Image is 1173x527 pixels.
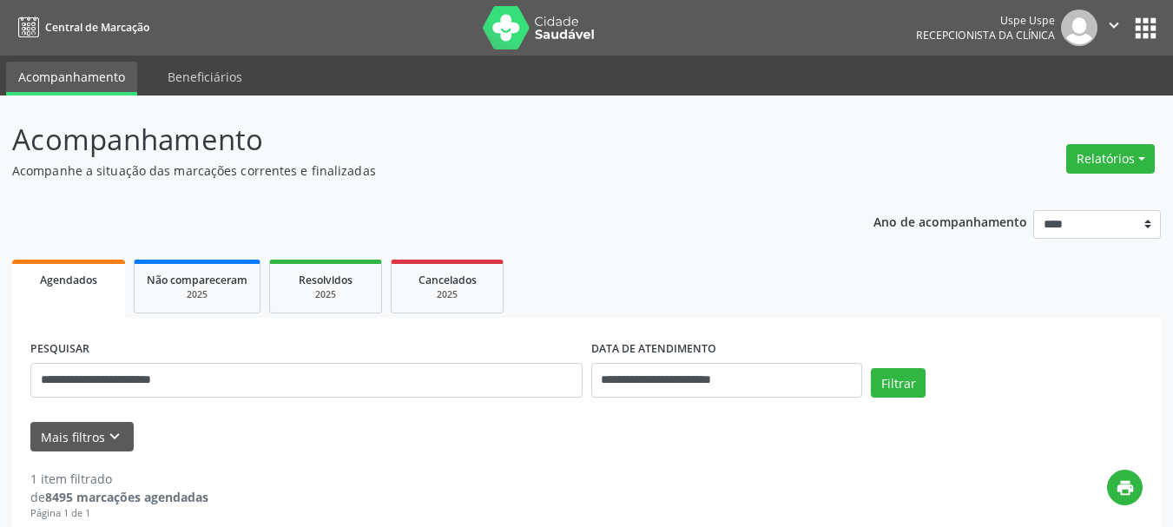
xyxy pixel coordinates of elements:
[147,273,247,287] span: Não compareceram
[12,13,149,42] a: Central de Marcação
[30,506,208,521] div: Página 1 de 1
[404,288,491,301] div: 2025
[12,118,816,161] p: Acompanhamento
[591,336,716,363] label: DATA DE ATENDIMENTO
[282,288,369,301] div: 2025
[1116,478,1135,497] i: print
[45,489,208,505] strong: 8495 marcações agendadas
[40,273,97,287] span: Agendados
[105,427,124,446] i: keyboard_arrow_down
[916,28,1055,43] span: Recepcionista da clínica
[1066,144,1155,174] button: Relatórios
[30,470,208,488] div: 1 item filtrado
[1130,13,1161,43] button: apps
[30,488,208,506] div: de
[30,336,89,363] label: PESQUISAR
[12,161,816,180] p: Acompanhe a situação das marcações correntes e finalizadas
[155,62,254,92] a: Beneficiários
[418,273,477,287] span: Cancelados
[916,13,1055,28] div: Uspe Uspe
[1061,10,1097,46] img: img
[1104,16,1124,35] i: 
[871,368,926,398] button: Filtrar
[147,288,247,301] div: 2025
[45,20,149,35] span: Central de Marcação
[1097,10,1130,46] button: 
[873,210,1027,232] p: Ano de acompanhamento
[299,273,353,287] span: Resolvidos
[30,422,134,452] button: Mais filtroskeyboard_arrow_down
[6,62,137,96] a: Acompanhamento
[1107,470,1143,505] button: print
